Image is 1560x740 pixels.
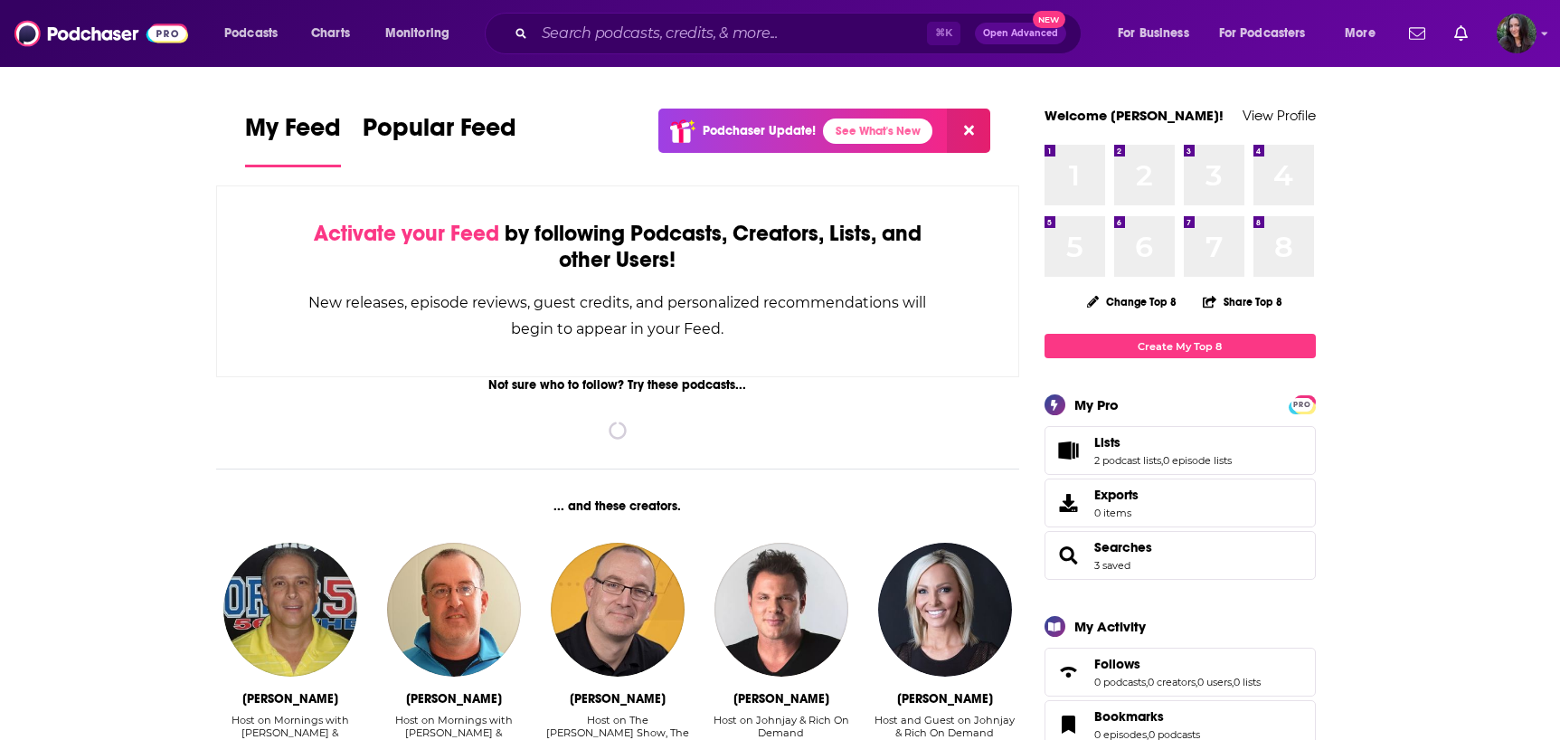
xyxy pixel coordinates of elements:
[1045,479,1316,527] a: Exports
[1076,290,1188,313] button: Change Top 8
[245,112,341,167] a: My Feed
[1105,19,1212,48] button: open menu
[1094,559,1130,572] a: 3 saved
[1094,656,1140,672] span: Follows
[1219,21,1306,46] span: For Podcasters
[1345,21,1376,46] span: More
[1033,11,1065,28] span: New
[1051,712,1087,737] a: Bookmarks
[1051,659,1087,685] a: Follows
[1497,14,1536,53] img: User Profile
[733,691,829,707] div: Johnjay Van Es
[216,377,1020,393] div: Not sure who to follow? Try these podcasts...
[1051,438,1087,463] a: Lists
[1094,487,1139,503] span: Exports
[1163,454,1232,467] a: 0 episode lists
[975,23,1066,44] button: Open AdvancedNew
[406,691,502,707] div: Eli Savoie
[1118,21,1189,46] span: For Business
[1045,648,1316,697] span: Follows
[1074,618,1146,635] div: My Activity
[1497,14,1536,53] span: Logged in as elenadreamday
[823,119,932,144] a: See What's New
[706,714,856,739] div: Host on Johnjay & Rich On Demand
[1207,19,1332,48] button: open menu
[1291,398,1313,412] span: PRO
[223,543,357,677] img: Greg Gaston
[897,691,993,707] div: Kyle Unfug
[1332,19,1398,48] button: open menu
[1202,284,1283,319] button: Share Top 8
[224,21,278,46] span: Podcasts
[1234,676,1261,688] a: 0 lists
[307,221,929,273] div: by following Podcasts, Creators, Lists, and other Users!
[870,714,1019,739] div: Host and Guest on Johnjay & Rich On Demand
[363,112,516,167] a: Popular Feed
[1094,507,1139,519] span: 0 items
[373,19,473,48] button: open menu
[1094,656,1261,672] a: Follows
[387,543,521,677] img: Eli Savoie
[1045,107,1224,124] a: Welcome [PERSON_NAME]!
[703,123,816,138] p: Podchaser Update!
[1243,107,1316,124] a: View Profile
[983,29,1058,38] span: Open Advanced
[714,543,848,677] img: Johnjay Van Es
[242,691,338,707] div: Greg Gaston
[1447,18,1475,49] a: Show notifications dropdown
[878,543,1012,677] img: Kyle Unfug
[1045,426,1316,475] span: Lists
[1094,434,1232,451] a: Lists
[212,19,301,48] button: open menu
[1497,14,1536,53] button: Show profile menu
[1051,490,1087,516] span: Exports
[216,498,1020,514] div: ... and these creators.
[363,112,516,154] span: Popular Feed
[14,16,188,51] img: Podchaser - Follow, Share and Rate Podcasts
[1051,543,1087,568] a: Searches
[1402,18,1432,49] a: Show notifications dropdown
[245,112,341,154] span: My Feed
[307,289,929,342] div: New releases, episode reviews, guest credits, and personalized recommendations will begin to appe...
[1094,708,1200,725] a: Bookmarks
[311,21,350,46] span: Charts
[1094,539,1152,555] a: Searches
[299,19,361,48] a: Charts
[551,543,685,677] img: Kevin Sheehan
[570,691,666,707] div: Kevin Sheehan
[1094,708,1164,725] span: Bookmarks
[1074,396,1119,413] div: My Pro
[534,19,927,48] input: Search podcasts, credits, & more...
[1094,434,1120,451] span: Lists
[314,220,499,247] span: Activate your Feed
[385,21,449,46] span: Monitoring
[1045,531,1316,580] span: Searches
[1232,676,1234,688] span: ,
[1146,676,1148,688] span: ,
[1196,676,1197,688] span: ,
[1045,334,1316,358] a: Create My Top 8
[927,22,960,45] span: ⌘ K
[1197,676,1232,688] a: 0 users
[1094,676,1146,688] a: 0 podcasts
[1291,397,1313,411] a: PRO
[502,13,1099,54] div: Search podcasts, credits, & more...
[1148,676,1196,688] a: 0 creators
[1161,454,1163,467] span: ,
[1094,454,1161,467] a: 2 podcast lists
